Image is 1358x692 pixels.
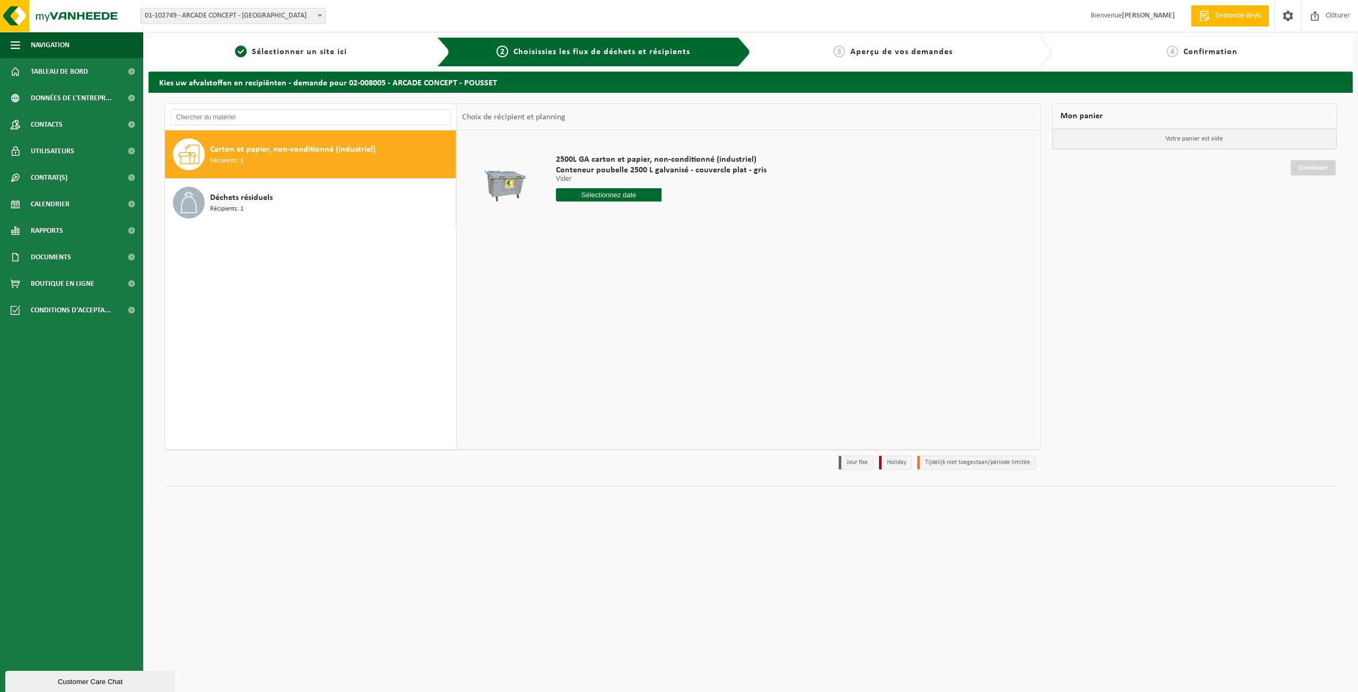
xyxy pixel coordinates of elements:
span: Confirmation [1183,48,1238,56]
a: Demande devis [1191,5,1269,27]
div: Mon panier [1052,103,1337,129]
div: Choix de récipient et planning [457,104,571,130]
span: Boutique en ligne [31,270,94,297]
input: Sélectionnez date [556,188,661,202]
span: 01-102749 - ARCADE CONCEPT - LIÈGE [140,8,326,24]
a: Continuer [1291,160,1336,176]
input: Chercher du matériel [170,109,451,125]
p: Vider [556,176,767,183]
span: 2500L GA carton et papier, non-conditionné (industriel) [556,154,767,165]
span: Récipients: 1 [210,156,243,166]
span: Aperçu de vos demandes [850,48,953,56]
span: Conteneur poubelle 2500 L galvanisé - couvercle plat - gris [556,165,767,176]
span: Contacts [31,111,63,138]
span: Carton et papier, non-conditionné (industriel) [210,143,376,156]
span: Données de l'entrepr... [31,85,112,111]
span: Utilisateurs [31,138,74,164]
span: 1 [235,46,247,57]
span: Choisissiez les flux de déchets et récipients [513,48,690,56]
li: Tijdelijk niet toegestaan/période limitée [917,456,1036,470]
span: 01-102749 - ARCADE CONCEPT - LIÈGE [141,8,325,23]
span: Documents [31,244,71,270]
span: Calendrier [31,191,69,217]
span: Conditions d'accepta... [31,297,111,323]
h2: Kies uw afvalstoffen en recipiënten - demande pour 02-008005 - ARCADE CONCEPT - POUSSET [149,72,1353,92]
button: Carton et papier, non-conditionné (industriel) Récipients: 1 [165,130,456,179]
span: Déchets résiduels [210,191,273,204]
span: 2 [497,46,508,57]
span: Contrat(s) [31,164,67,191]
a: 1Sélectionner un site ici [154,46,429,58]
span: Rapports [31,217,63,244]
span: Demande devis [1213,11,1264,21]
li: Jour fixe [839,456,874,470]
span: Tableau de bord [31,58,88,85]
span: Navigation [31,32,69,58]
span: 3 [833,46,845,57]
span: Sélectionner un site ici [252,48,347,56]
strong: [PERSON_NAME] [1122,12,1175,20]
button: Déchets résiduels Récipients: 1 [165,179,456,226]
span: 4 [1167,46,1178,57]
li: Holiday [879,456,912,470]
iframe: chat widget [5,669,177,692]
span: Récipients: 1 [210,204,243,214]
p: Votre panier est vide [1052,129,1337,149]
